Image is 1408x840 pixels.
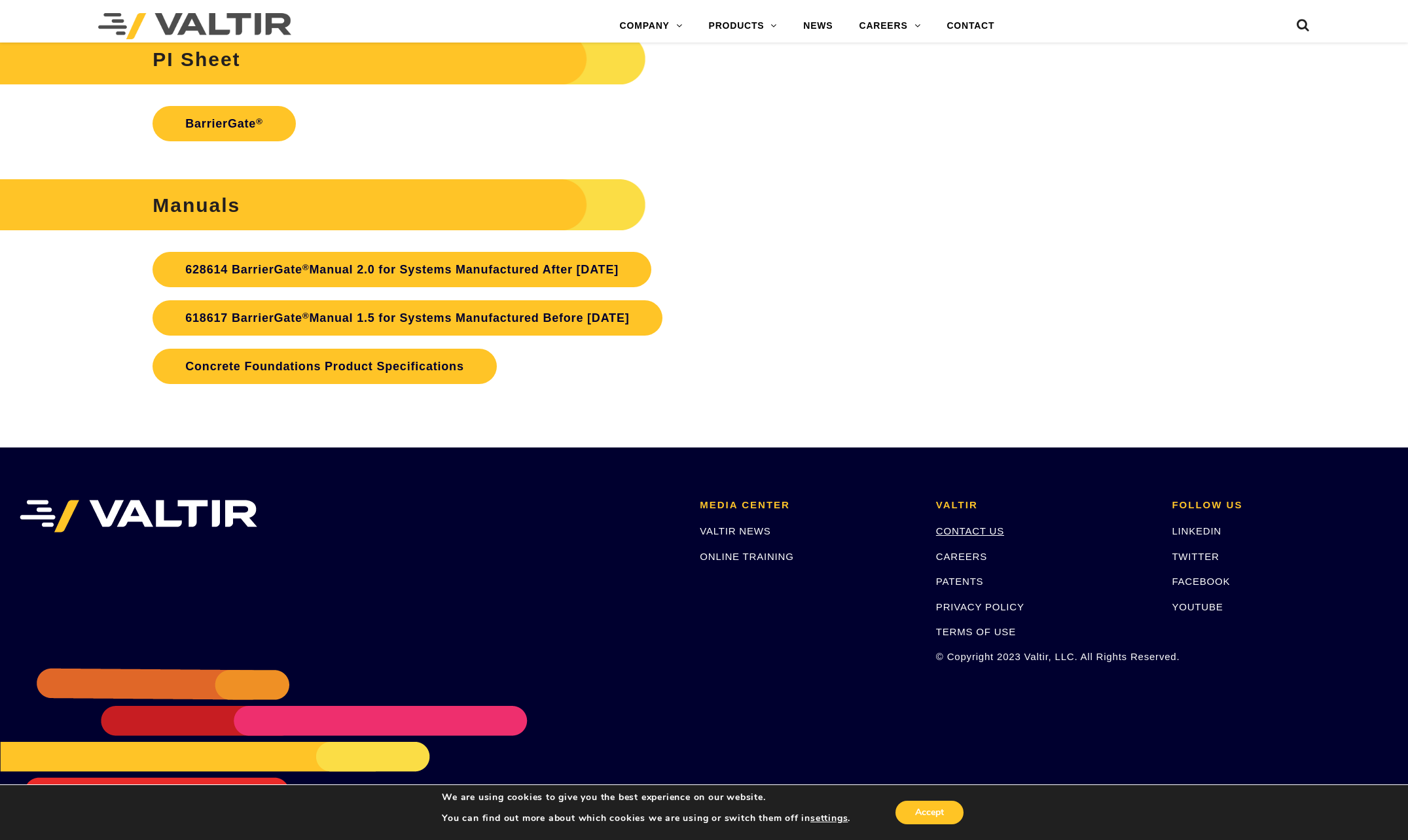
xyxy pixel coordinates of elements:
[936,601,1024,612] a: PRIVACY POLICY
[895,801,964,824] button: Accept
[302,262,310,272] sup: ®
[936,576,984,587] a: PATENTS
[936,626,1016,637] a: TERMS OF USE
[1172,601,1223,612] a: YOUTUBE
[700,551,793,562] a: ONLINE TRAINING
[846,13,934,39] a: CAREERS
[936,525,1004,536] a: CONTACT US
[607,13,696,39] a: COMPANY
[153,48,240,70] strong: PI Sheet
[936,551,987,562] a: CAREERS
[1172,500,1388,511] h2: FOLLOW US
[700,500,916,511] h2: MEDIA CENTER
[153,194,240,216] strong: Manuals
[790,13,846,39] a: NEWS
[20,500,257,533] img: VALTIR
[936,649,1153,664] p: © Copyright 2023 Valtir, LLC. All Rights Reserved.
[153,349,496,384] a: Concrete Foundations Product Specifications
[153,106,296,141] a: BarrierGate®
[696,13,791,39] a: PRODUCTS
[936,500,1153,511] h2: VALTIR
[256,116,263,126] sup: ®
[442,792,850,803] p: We are using cookies to give you the best experience on our website.
[302,311,310,321] sup: ®
[153,252,651,287] a: 628614 BarrierGate®Manual 2.0 for Systems Manufactured After [DATE]
[153,300,662,336] a: 618617 BarrierGate®Manual 1.5 for Systems Manufactured Before [DATE]
[1172,551,1219,562] a: TWITTER
[98,13,291,39] img: Valtir
[1172,576,1230,587] a: FACEBOOK
[810,813,848,824] button: settings
[442,813,850,824] p: You can find out more about which cookies we are using or switch them off in .
[933,13,1007,39] a: CONTACT
[1172,525,1221,536] a: LINKEDIN
[700,525,770,536] a: VALTIR NEWS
